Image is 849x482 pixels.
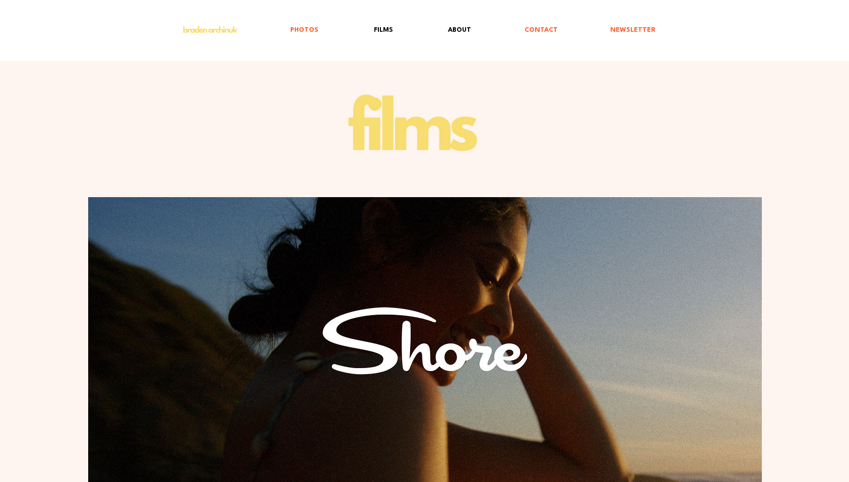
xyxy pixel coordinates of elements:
[565,19,663,42] a: NEWSLETTER
[479,19,565,42] a: CONTACT
[519,19,563,42] p: CONTACT
[605,19,661,42] p: NEWSLETTER
[401,19,479,42] a: ABOUT
[285,19,323,42] p: PHOTOS
[369,19,398,42] p: FILMS
[443,19,476,42] p: ABOUT
[243,19,663,42] nav: Site
[243,19,326,42] a: PHOTOS
[326,19,401,42] a: FILMS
